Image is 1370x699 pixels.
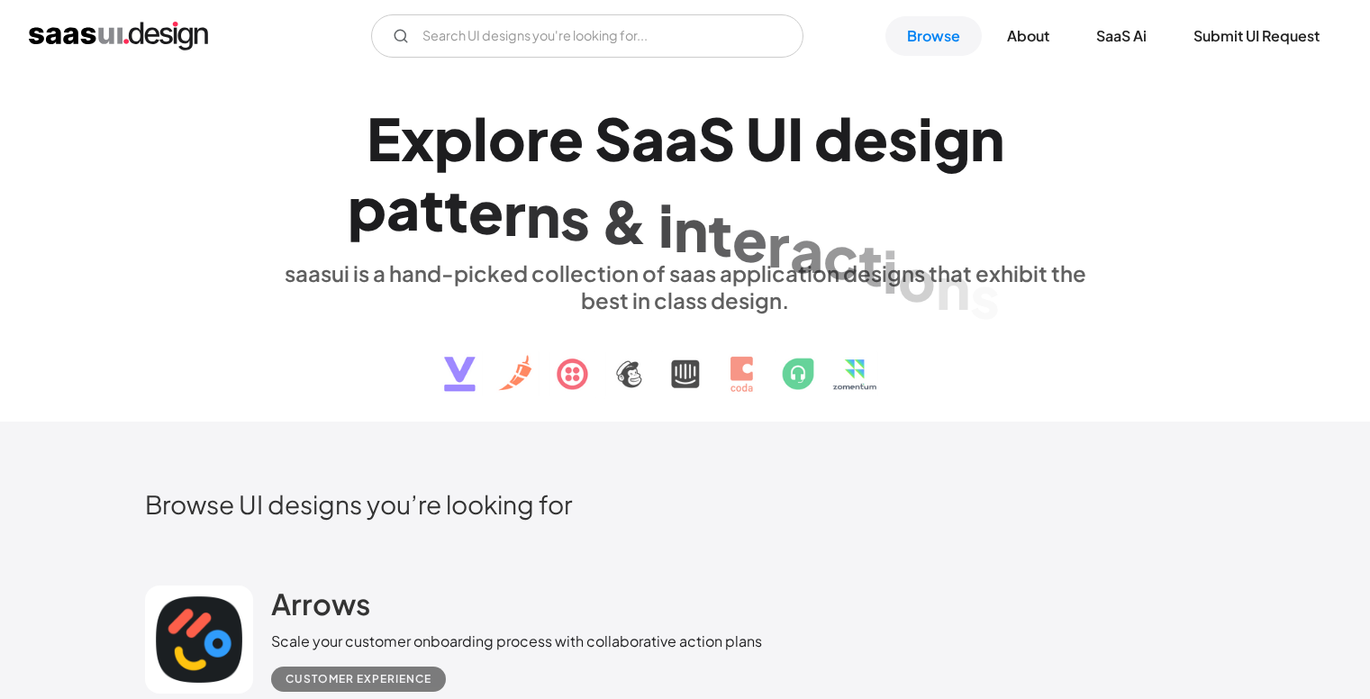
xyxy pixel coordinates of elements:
div: n [936,252,970,322]
div: t [708,198,732,268]
div: Scale your customer onboarding process with collaborative action plans [271,631,762,652]
div: e [732,204,767,273]
a: Browse [885,16,982,56]
div: Customer Experience [286,668,431,690]
div: s [970,260,1000,330]
form: Email Form [371,14,803,58]
a: home [29,22,208,50]
div: i [658,190,674,259]
div: E [367,104,401,173]
div: n [526,180,560,250]
a: About [985,16,1071,56]
a: Submit UI Request [1172,16,1341,56]
div: n [674,194,708,263]
div: i [883,236,898,305]
div: r [767,209,790,278]
div: U [746,104,787,173]
div: i [918,104,933,173]
img: text, icon, saas logo [413,313,958,407]
div: p [348,173,386,242]
h1: Explore SaaS UI design patterns & interactions. [271,104,1100,242]
div: a [665,104,698,173]
div: n [970,104,1004,173]
div: a [790,215,823,285]
div: e [468,176,504,245]
div: p [434,104,473,173]
div: a [386,173,420,242]
div: l [473,104,488,173]
div: e [549,104,584,173]
div: o [898,243,936,313]
div: g [933,104,970,173]
div: S [594,104,631,173]
div: a [631,104,665,173]
div: s [888,104,918,173]
a: SaaS Ai [1075,16,1168,56]
a: Arrows [271,586,370,631]
div: t [420,173,444,242]
div: x [401,104,434,173]
div: t [858,229,883,298]
div: & [601,186,648,256]
div: S [698,104,735,173]
div: o [488,104,526,173]
div: d [814,104,853,173]
div: I [787,104,803,173]
div: e [853,104,888,173]
h2: Browse UI designs you’re looking for [145,488,1226,520]
div: c [823,222,858,291]
div: r [504,177,526,247]
div: saasui is a hand-picked collection of saas application designs that exhibit the best in class des... [271,259,1100,313]
div: s [560,183,590,252]
input: Search UI designs you're looking for... [371,14,803,58]
div: r [526,104,549,173]
h2: Arrows [271,586,370,622]
div: t [444,174,468,243]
